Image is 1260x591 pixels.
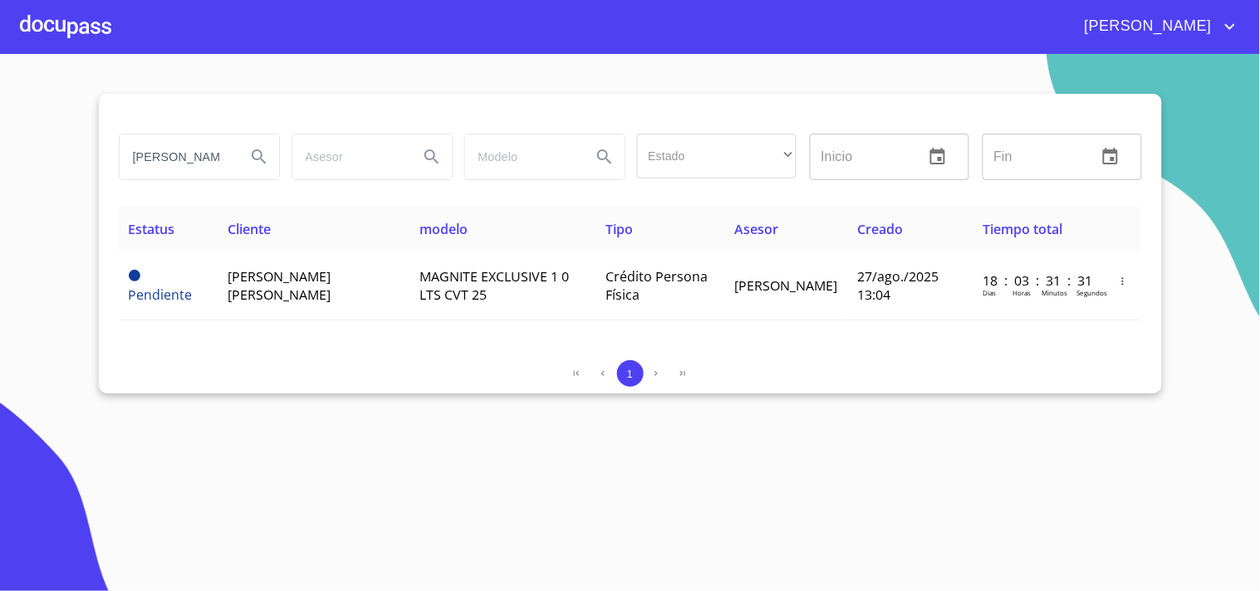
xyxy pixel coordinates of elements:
[419,267,569,304] span: MAGNITE EXCLUSIVE 1 0 LTS CVT 25
[585,137,625,177] button: Search
[129,220,175,238] span: Estatus
[627,368,633,380] span: 1
[228,267,331,304] span: [PERSON_NAME] [PERSON_NAME]
[1072,13,1240,40] button: account of current user
[228,220,271,238] span: Cliente
[983,220,1062,238] span: Tiempo total
[129,286,193,304] span: Pendiente
[129,270,140,281] span: Pendiente
[858,220,904,238] span: Creado
[1012,288,1031,297] p: Horas
[1076,288,1107,297] p: Segundos
[606,220,634,238] span: Tipo
[617,360,644,387] button: 1
[983,271,1095,290] p: 18 : 03 : 31 : 31
[983,288,996,297] p: Dias
[1042,288,1067,297] p: Minutos
[735,220,779,238] span: Asesor
[412,137,452,177] button: Search
[419,220,468,238] span: modelo
[606,267,708,304] span: Crédito Persona Física
[637,134,797,178] div: ​
[292,134,405,179] input: search
[735,276,838,295] span: [PERSON_NAME]
[465,134,578,179] input: search
[120,134,233,179] input: search
[858,267,939,304] span: 27/ago./2025 13:04
[1072,13,1220,40] span: [PERSON_NAME]
[239,137,279,177] button: Search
